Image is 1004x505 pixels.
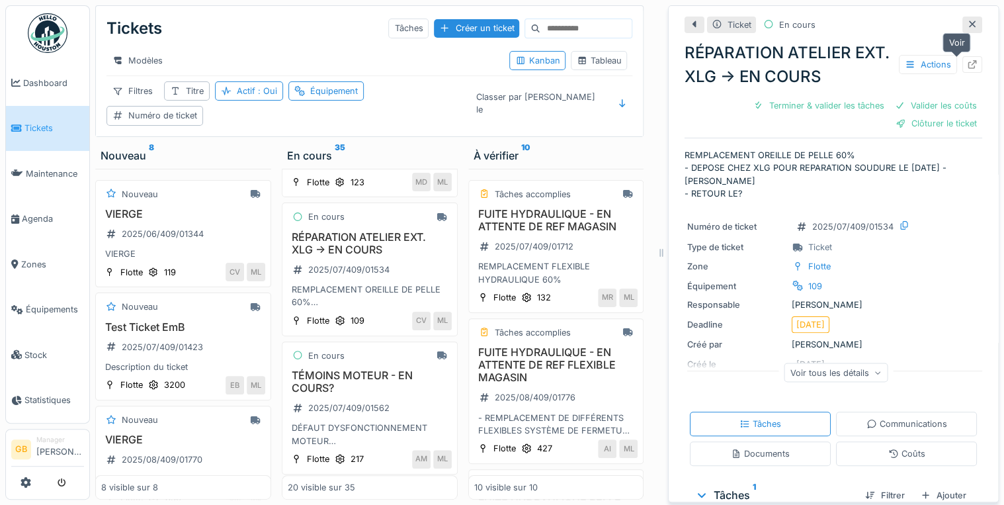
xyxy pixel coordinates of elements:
div: CV [412,312,431,330]
div: Tâches accomplies [495,188,571,201]
div: Filtrer [860,486,910,504]
sup: 1 [753,487,756,503]
div: Flotte [808,260,831,273]
a: Équipements [6,287,89,333]
div: Flotte [307,314,329,327]
div: Créer un ticket [434,19,519,37]
div: Équipement [687,280,786,293]
div: Valider les coûts [890,97,982,115]
span: Statistiques [24,394,84,406]
div: [DATE] [796,318,825,331]
div: - [101,474,265,486]
img: Badge_color-CXgf-gQk.svg [28,13,67,53]
div: Classer par [PERSON_NAME] le [470,87,610,119]
a: Stock [6,332,89,378]
div: Tâches [388,19,429,38]
div: REMPLACEMENT FLEXIBLE HYDRAULIQUE 60% [474,260,638,285]
div: En cours [779,19,816,31]
a: Agenda [6,197,89,242]
div: Nouveau [122,414,158,426]
div: AM [412,450,431,469]
div: ML [433,173,452,191]
div: MD [412,173,431,191]
div: Clôturer le ticket [890,115,982,132]
p: REMPLACEMENT OREILLE DE PELLE 60% - DEPOSE CHEZ XLG POUR REPARATION SOUDURE LE [DATE] - [PERSON_N... [685,149,982,200]
div: REMPLACEMENT OREILLE DE PELLE 60% - DEPOSE CHEZ XLG POUR REPARATION SOUDURE LE [DATE] - [PERSON_N... [288,283,452,308]
div: Coûts [888,447,925,460]
div: Modèles [106,51,169,70]
div: 132 [537,291,551,304]
div: Ticket [728,19,751,31]
div: Tickets [106,11,162,46]
div: ML [433,312,452,330]
div: Numéro de ticket [687,220,786,233]
div: Flotte [307,176,329,189]
div: Actif [237,85,277,97]
span: Maintenance [26,167,84,180]
span: Tickets [24,122,84,134]
div: Kanban [515,54,560,67]
sup: 10 [521,148,530,163]
span: Agenda [22,212,84,225]
div: Voir [942,33,970,52]
div: 123 [351,176,364,189]
div: Tableau [577,54,621,67]
h3: VIERGE [101,208,265,220]
div: Tâches [695,487,855,503]
div: Type de ticket [687,241,786,253]
div: EB [226,376,244,394]
a: Maintenance [6,151,89,197]
span: Équipements [26,303,84,316]
div: 2025/06/409/01344 [122,228,204,240]
span: Zones [21,258,84,271]
div: AI [598,439,616,458]
div: ML [247,376,265,394]
div: Communications [866,418,947,430]
div: Description du ticket [101,361,265,373]
div: Flotte [120,266,143,279]
li: [PERSON_NAME] [36,435,84,463]
h3: RÉPARATION ATELIER EXT. XLG -> EN COURS [288,231,452,256]
div: 8 visible sur 8 [101,481,158,494]
div: Flotte [493,442,516,455]
span: Stock [24,349,84,361]
div: 2025/07/409/01712 [495,240,573,253]
li: GB [11,439,31,459]
div: Nouveau [101,148,266,163]
div: 2025/07/409/01534 [308,263,390,276]
div: 20 visible sur 35 [288,481,355,494]
div: Filtres [106,81,159,101]
div: Deadline [687,318,786,331]
div: CV [226,263,244,281]
div: Nouveau [122,188,158,201]
span: Dashboard [23,77,84,89]
div: 2025/07/409/01423 [122,341,203,353]
div: ML [433,450,452,469]
div: 2025/07/409/01534 [812,220,894,233]
div: Tâches [739,418,781,430]
div: ML [619,289,638,307]
div: [PERSON_NAME] [687,338,980,351]
div: Tâches accomplies [495,326,571,339]
div: Créé par [687,338,786,351]
div: 217 [351,453,364,465]
div: Équipement [310,85,358,97]
div: 10 visible sur 10 [474,481,538,494]
div: ML [619,439,638,458]
span: : Oui [255,86,277,96]
h3: VIERGE [101,434,265,446]
div: Nouveau [122,300,158,313]
sup: 35 [335,148,345,163]
h3: FUITE HYDRAULIQUE - EN ATTENTE DE REF MAGASIN [474,208,638,233]
div: Responsable [687,298,786,311]
div: 2025/08/409/01776 [495,391,575,404]
div: 119 [164,266,176,279]
div: 109 [351,314,364,327]
a: Statistiques [6,378,89,424]
div: Zone [687,260,786,273]
div: RÉPARATION ATELIER EXT. XLG -> EN COURS [685,41,982,89]
div: En cours [287,148,452,163]
div: 427 [537,442,552,455]
div: Manager [36,435,84,445]
div: Voir tous les détails [784,363,888,382]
